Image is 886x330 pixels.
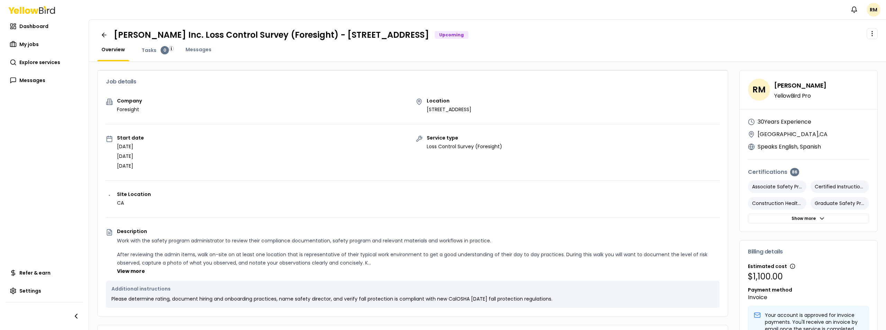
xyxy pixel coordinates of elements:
[117,199,151,206] p: CA
[748,293,869,302] p: Invoice
[19,23,48,30] span: Dashboard
[117,106,142,113] p: Foresight
[161,46,169,54] div: 0
[435,31,468,39] div: Upcoming
[427,135,502,140] p: Service type
[748,197,806,209] p: Construction Health and Safety Technician (CHST)
[867,3,880,17] span: RM
[117,98,142,103] p: Company
[117,268,145,275] button: View more
[748,168,869,176] h4: Certifications
[117,135,144,140] p: Start date
[6,284,83,298] a: Settings
[111,286,714,291] p: Additional instructions
[427,98,471,103] p: Location
[117,143,144,150] p: [DATE]
[6,19,83,33] a: Dashboard
[117,229,720,234] p: Description
[117,162,144,169] p: [DATE]
[111,295,714,302] p: Please determine rating, document hiring and onboarding practices, name safety director, and veri...
[758,130,828,139] p: [GEOGRAPHIC_DATA] , CA
[117,250,720,267] p: After reviewing the admin items, walk on-site on at least one location that is representative of ...
[101,46,125,53] span: Overview
[6,266,83,280] a: Refer & earn
[748,214,869,223] button: Show more
[811,197,869,209] p: Graduate Safety Practitioner (GSP)
[97,46,129,53] a: Overview
[19,41,39,48] span: My jobs
[748,286,792,293] span: Payment method
[748,79,770,101] span: RM
[6,73,83,87] a: Messages
[181,46,216,53] a: Messages
[117,153,144,160] p: [DATE]
[137,46,173,54] a: Tasks0
[186,46,211,53] span: Messages
[811,180,869,193] p: Certified Instructional Trainer (CIT)
[19,269,51,276] span: Refer & earn
[748,180,806,193] p: Associate Safety Professional (ASP)
[19,77,45,84] span: Messages
[758,143,821,151] p: Speaks English , Spanish
[142,47,156,54] span: Tasks
[6,37,83,51] a: My jobs
[19,287,41,294] span: Settings
[6,55,83,69] a: Explore services
[758,118,811,126] p: 30 Years Experience
[748,271,869,282] p: $1,100.00
[748,249,783,255] span: Billing details
[774,81,826,90] h4: [PERSON_NAME]
[790,168,799,176] div: 86
[117,192,151,197] p: SIte Location
[114,29,429,41] h1: [PERSON_NAME] Inc. Loss Control Survey (Foresight) - [STREET_ADDRESS]
[19,59,60,66] span: Explore services
[106,79,720,84] h3: Job details
[117,237,720,245] p: Work with the safety program administrator to review their compliance documentation, safety progr...
[427,106,471,113] p: [STREET_ADDRESS]
[427,143,502,150] p: Loss Control Survey (Foresight)
[748,263,787,270] span: Estimated cost
[774,93,826,99] p: YellowBird Pro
